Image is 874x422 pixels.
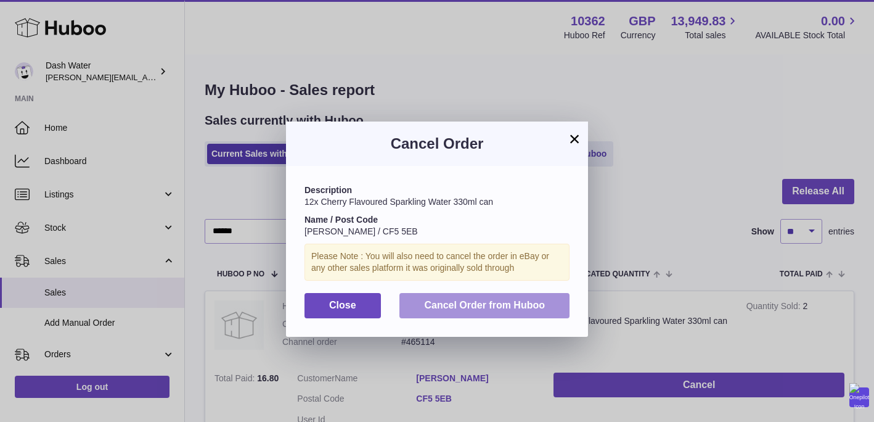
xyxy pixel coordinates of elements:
span: 12x Cherry Flavoured Sparkling Water 330ml can [304,197,493,207]
button: Close [304,293,381,318]
button: × [567,131,582,146]
div: Please Note : You will also need to cancel the order in eBay or any other sales platform it was o... [304,244,570,281]
span: Cancel Order from Huboo [424,300,545,310]
span: Close [329,300,356,310]
h3: Cancel Order [304,134,570,154]
strong: Name / Post Code [304,215,378,225]
span: [PERSON_NAME] / CF5 5EB [304,226,418,236]
strong: Description [304,185,352,195]
button: Cancel Order from Huboo [399,293,570,318]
